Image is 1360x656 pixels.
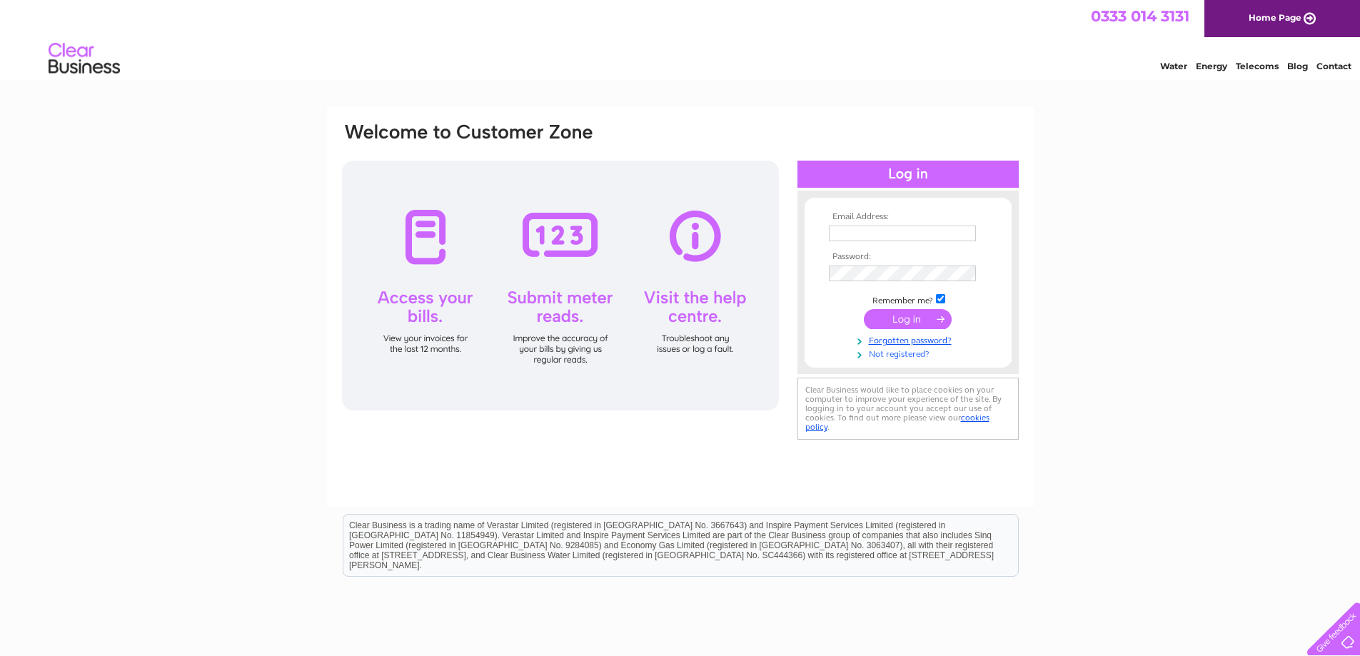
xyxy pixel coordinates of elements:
a: Water [1160,61,1187,71]
input: Submit [864,309,952,329]
img: logo.png [48,37,121,81]
div: Clear Business is a trading name of Verastar Limited (registered in [GEOGRAPHIC_DATA] No. 3667643... [343,8,1018,69]
a: 0333 014 3131 [1091,7,1189,25]
td: Remember me? [825,292,991,306]
a: Not registered? [829,346,991,360]
th: Password: [825,252,991,262]
a: Energy [1196,61,1227,71]
div: Clear Business would like to place cookies on your computer to improve your experience of the sit... [797,378,1019,440]
a: cookies policy [805,413,989,432]
a: Forgotten password? [829,333,991,346]
a: Blog [1287,61,1308,71]
th: Email Address: [825,212,991,222]
a: Contact [1316,61,1351,71]
a: Telecoms [1236,61,1279,71]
